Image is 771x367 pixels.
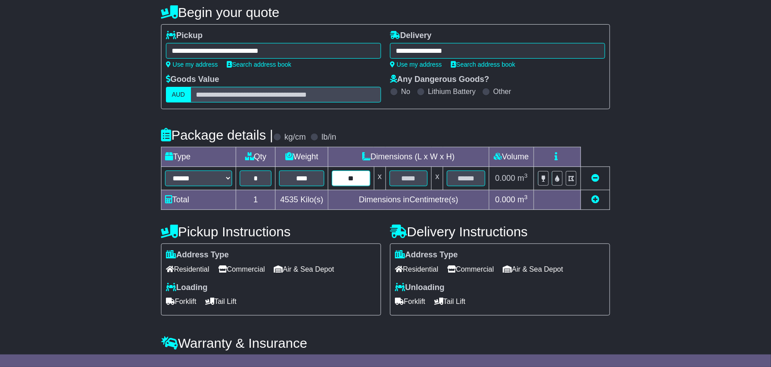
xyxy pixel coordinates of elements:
label: Address Type [166,250,229,260]
label: Lithium Battery [428,87,476,96]
span: Tail Lift [434,294,466,308]
label: Loading [166,283,208,293]
a: Use my address [390,61,442,68]
a: Search address book [451,61,515,68]
span: 4535 [280,195,298,204]
sup: 3 [524,194,528,201]
label: Other [493,87,511,96]
h4: Pickup Instructions [161,224,381,239]
span: 0.000 [495,174,515,183]
td: x [432,167,443,190]
span: Commercial [447,262,494,276]
h4: Delivery Instructions [390,224,610,239]
span: 0.000 [495,195,515,204]
td: Dimensions in Centimetre(s) [328,190,489,210]
label: Any Dangerous Goods? [390,75,489,85]
span: m [517,195,528,204]
span: Air & Sea Depot [274,262,335,276]
h4: Warranty & Insurance [161,336,610,350]
label: Goods Value [166,75,219,85]
sup: 3 [524,172,528,179]
td: Volume [489,147,534,167]
a: Add new item [591,195,599,204]
td: 1 [236,190,275,210]
span: Air & Sea Depot [503,262,563,276]
span: m [517,174,528,183]
span: Forklift [395,294,425,308]
td: Total [161,190,236,210]
label: Address Type [395,250,458,260]
label: kg/cm [284,132,306,142]
td: x [374,167,385,190]
a: Search address book [227,61,291,68]
span: Residential [395,262,438,276]
label: Delivery [390,31,432,41]
td: Weight [275,147,328,167]
a: Remove this item [591,174,599,183]
a: Use my address [166,61,218,68]
label: Pickup [166,31,203,41]
td: Qty [236,147,275,167]
span: Commercial [218,262,265,276]
label: Unloading [395,283,445,293]
span: Tail Lift [205,294,237,308]
td: Type [161,147,236,167]
span: Residential [166,262,209,276]
span: Forklift [166,294,196,308]
h4: Begin your quote [161,5,610,20]
label: No [401,87,410,96]
label: lb/in [322,132,336,142]
td: Kilo(s) [275,190,328,210]
td: Dimensions (L x W x H) [328,147,489,167]
label: AUD [166,87,191,102]
h4: Package details | [161,128,273,142]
